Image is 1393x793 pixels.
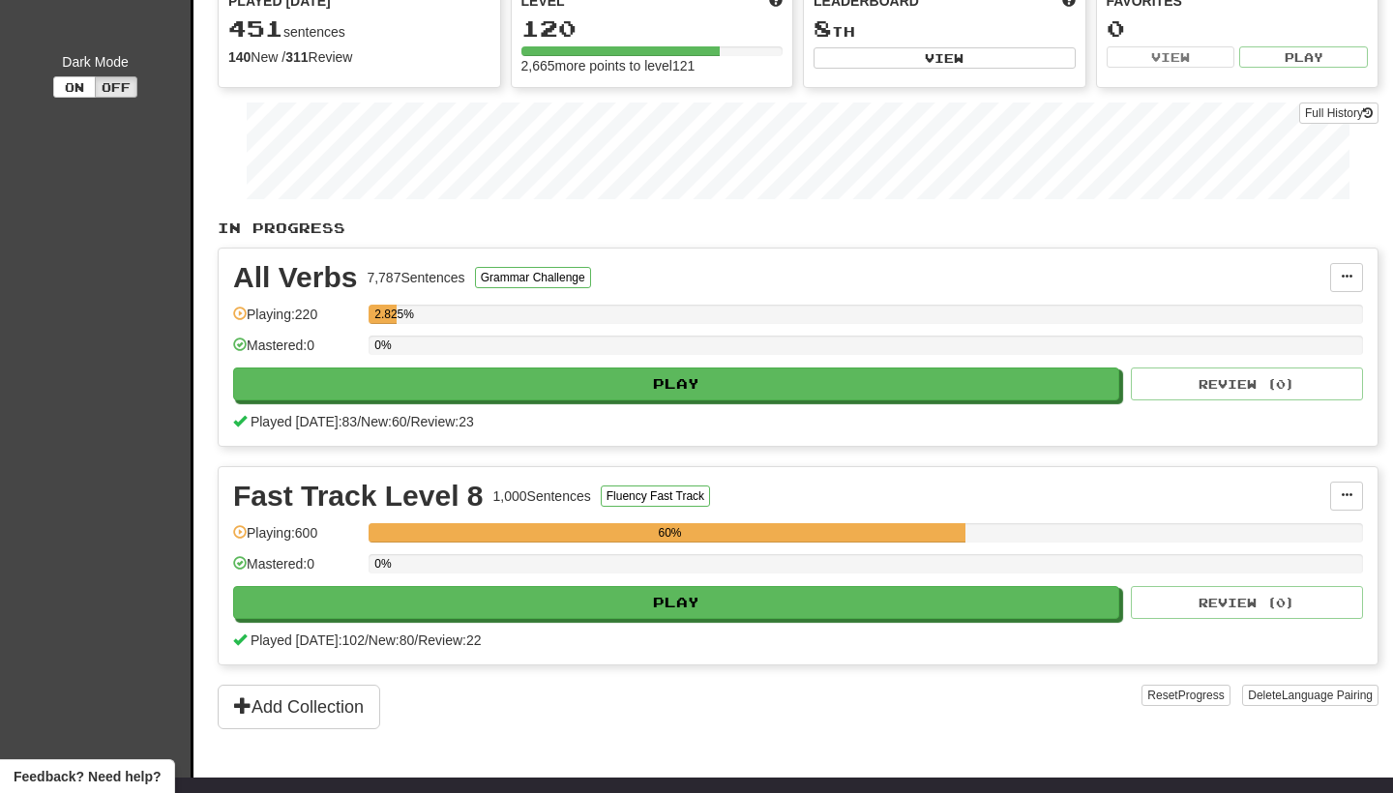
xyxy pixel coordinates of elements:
[233,263,357,292] div: All Verbs
[1178,689,1225,702] span: Progress
[418,632,481,648] span: Review: 22
[228,47,490,67] div: New / Review
[53,76,96,98] button: On
[374,305,397,324] div: 2.825%
[251,632,365,648] span: Played [DATE]: 102
[95,76,137,98] button: Off
[475,267,591,288] button: Grammar Challenge
[521,56,784,75] div: 2,665 more points to level 121
[814,47,1076,69] button: View
[361,414,406,429] span: New: 60
[233,586,1119,619] button: Play
[1242,685,1378,706] button: DeleteLanguage Pairing
[1107,46,1235,68] button: View
[228,15,283,42] span: 451
[367,268,464,287] div: 7,787 Sentences
[1141,685,1230,706] button: ResetProgress
[369,632,414,648] span: New: 80
[233,554,359,586] div: Mastered: 0
[601,485,710,507] button: Fluency Fast Track
[521,16,784,41] div: 120
[233,523,359,555] div: Playing: 600
[365,632,369,648] span: /
[493,486,591,506] div: 1,000 Sentences
[1131,586,1363,619] button: Review (0)
[233,367,1119,400] button: Play
[218,219,1378,238] p: In Progress
[228,49,251,65] strong: 140
[407,414,411,429] span: /
[14,767,161,786] span: Open feedback widget
[410,414,473,429] span: Review: 23
[1107,16,1369,41] div: 0
[251,414,357,429] span: Played [DATE]: 83
[374,523,965,543] div: 60%
[1299,103,1378,124] a: Full History
[233,305,359,337] div: Playing: 220
[233,482,484,511] div: Fast Track Level 8
[228,16,490,42] div: sentences
[285,49,308,65] strong: 311
[233,336,359,367] div: Mastered: 0
[1282,689,1373,702] span: Language Pairing
[218,685,380,729] button: Add Collection
[814,16,1076,42] div: th
[357,414,361,429] span: /
[15,52,176,72] div: Dark Mode
[1131,367,1363,400] button: Review (0)
[414,632,418,648] span: /
[1239,46,1368,68] button: Play
[814,15,832,42] span: 8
